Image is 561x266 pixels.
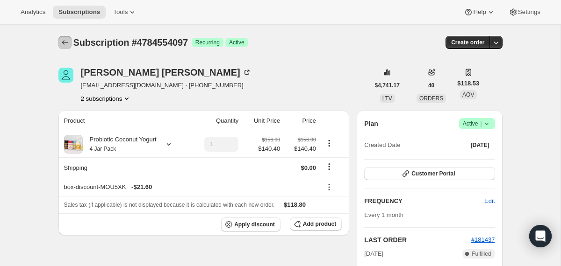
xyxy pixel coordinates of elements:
[113,8,128,16] span: Tools
[83,135,157,154] div: Probiotic Coconut Yogurt
[190,111,242,131] th: Quantity
[364,119,378,128] h2: Plan
[423,79,440,92] button: 40
[382,95,392,102] span: LTV
[58,8,100,16] span: Subscriptions
[479,194,500,209] button: Edit
[290,217,342,231] button: Add product
[518,8,540,16] span: Settings
[364,167,495,180] button: Customer Portal
[90,146,116,152] small: 4 Jar Pack
[284,201,306,208] span: $118.80
[58,68,73,83] span: Robert Ohlmann
[428,82,434,89] span: 40
[15,6,51,19] button: Analytics
[108,6,143,19] button: Tools
[364,235,471,245] h2: LAST ORDER
[472,250,491,258] span: Fulfilled
[58,157,190,178] th: Shipping
[301,164,316,171] span: $0.00
[81,68,252,77] div: [PERSON_NAME] [PERSON_NAME]
[81,81,252,90] span: [EMAIL_ADDRESS][DOMAIN_NAME] · [PHONE_NUMBER]
[463,119,491,128] span: Active
[458,6,501,19] button: Help
[131,182,152,192] span: - $21.60
[473,8,486,16] span: Help
[364,140,400,150] span: Created Date
[462,91,474,98] span: AOV
[457,79,479,88] span: $118.53
[364,211,403,218] span: Every 1 month
[221,217,280,231] button: Apply discount
[283,111,319,131] th: Price
[529,225,552,247] div: Open Intercom Messenger
[322,161,337,172] button: Shipping actions
[471,141,489,149] span: [DATE]
[64,135,83,154] img: product img
[364,249,383,259] span: [DATE]
[471,235,495,245] button: #181437
[262,137,280,142] small: $156.00
[241,111,283,131] th: Unit Price
[303,220,336,228] span: Add product
[229,39,245,46] span: Active
[419,95,443,102] span: ORDERS
[484,196,495,206] span: Edit
[480,120,482,127] span: |
[21,8,45,16] span: Analytics
[411,170,455,177] span: Customer Portal
[471,236,495,243] a: #181437
[258,144,280,154] span: $140.40
[53,6,106,19] button: Subscriptions
[446,36,490,49] button: Create order
[73,37,188,48] span: Subscription #4784554097
[364,196,484,206] h2: FREQUENCY
[64,182,316,192] div: box-discount-MOU5XK
[375,82,400,89] span: $4,741.17
[58,111,190,131] th: Product
[322,138,337,148] button: Product actions
[195,39,220,46] span: Recurring
[465,139,495,152] button: [DATE]
[451,39,484,46] span: Create order
[58,36,72,49] button: Subscriptions
[298,137,316,142] small: $156.00
[64,202,275,208] span: Sales tax (if applicable) is not displayed because it is calculated with each new order.
[81,94,132,103] button: Product actions
[234,221,275,228] span: Apply discount
[369,79,405,92] button: $4,741.17
[286,144,316,154] span: $140.40
[503,6,546,19] button: Settings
